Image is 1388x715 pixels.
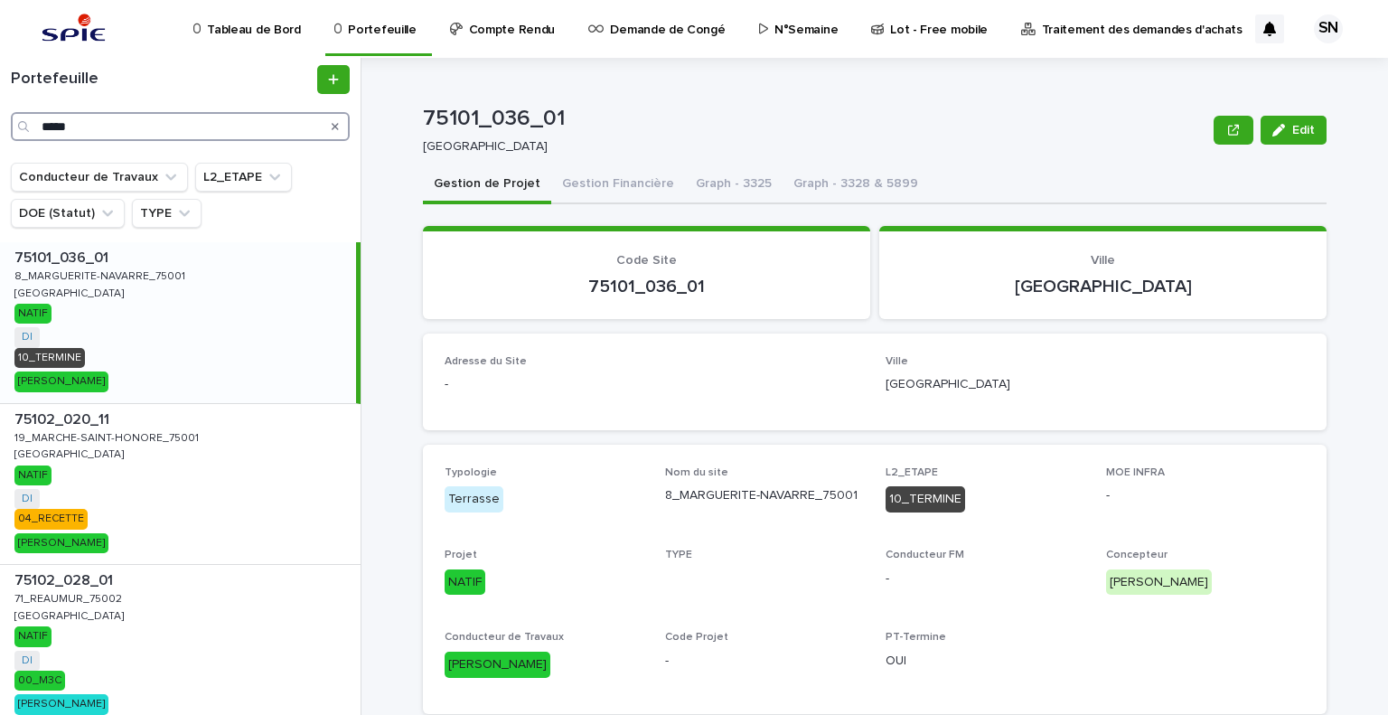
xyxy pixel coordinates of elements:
h1: Portefeuille [11,70,314,89]
button: Edit [1261,116,1327,145]
div: SN [1314,14,1343,43]
p: 19_MARCHE-SAINT-HONORE_75001 [14,428,202,445]
div: [PERSON_NAME] [14,533,108,553]
div: NATIF [14,304,52,324]
button: DOE (Statut) [11,199,125,228]
button: Graph - 3328 & 5899 [783,166,929,204]
span: Ville [886,356,908,367]
p: [GEOGRAPHIC_DATA] [14,284,127,300]
p: - [1106,486,1305,505]
input: Search [11,112,350,141]
span: TYPE [665,550,692,560]
span: Adresse du Site [445,356,527,367]
span: Projet [445,550,477,560]
p: 75102_020_11 [14,408,113,428]
div: NATIF [14,626,52,646]
button: L2_ETAPE [195,163,292,192]
div: [PERSON_NAME] [1106,569,1212,596]
div: NATIF [445,569,485,596]
p: [GEOGRAPHIC_DATA] [886,375,1305,394]
span: MOE INFRA [1106,467,1165,478]
span: Conducteur FM [886,550,964,560]
p: [GEOGRAPHIC_DATA] [901,276,1305,297]
div: [PERSON_NAME] [14,694,108,714]
p: [GEOGRAPHIC_DATA] [423,139,1199,155]
p: [GEOGRAPHIC_DATA] [14,445,127,461]
button: Gestion Financière [551,166,685,204]
a: DI [22,654,33,667]
span: Code Site [616,254,677,267]
a: DI [22,493,33,505]
p: 8_MARGUERITE-NAVARRE_75001 [665,486,864,505]
div: 00_M3C [14,671,65,691]
span: L2_ETAPE [886,467,938,478]
span: Nom du site [665,467,728,478]
img: svstPd6MQfCT1uX1QGkG [36,11,111,47]
p: - [665,652,864,671]
span: Edit [1292,124,1315,136]
span: Conducteur de Travaux [445,632,564,643]
p: - [445,375,864,394]
div: [PERSON_NAME] [14,372,108,391]
div: 10_TERMINE [886,486,965,513]
button: Conducteur de Travaux [11,163,188,192]
div: Terrasse [445,486,503,513]
span: Concepteur [1106,550,1168,560]
div: NATIF [14,466,52,485]
div: 04_RECETTE [14,509,88,529]
div: 10_TERMINE [14,348,85,368]
p: - [886,569,1084,588]
div: [PERSON_NAME] [445,652,550,678]
a: DI [22,331,33,343]
p: 8_MARGUERITE-NAVARRE_75001 [14,267,189,283]
span: Code Projet [665,632,728,643]
span: Ville [1091,254,1115,267]
button: Gestion de Projet [423,166,551,204]
p: 75101_036_01 [445,276,849,297]
button: TYPE [132,199,202,228]
p: 75101_036_01 [14,246,112,267]
p: 75101_036_01 [423,106,1206,132]
p: 71_REAUMUR_75002 [14,589,126,606]
span: Typologie [445,467,497,478]
p: OUI [886,652,1084,671]
p: [GEOGRAPHIC_DATA] [14,607,127,623]
p: 75102_028_01 [14,569,117,589]
span: PT-Termine [886,632,946,643]
button: Graph - 3325 [685,166,783,204]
